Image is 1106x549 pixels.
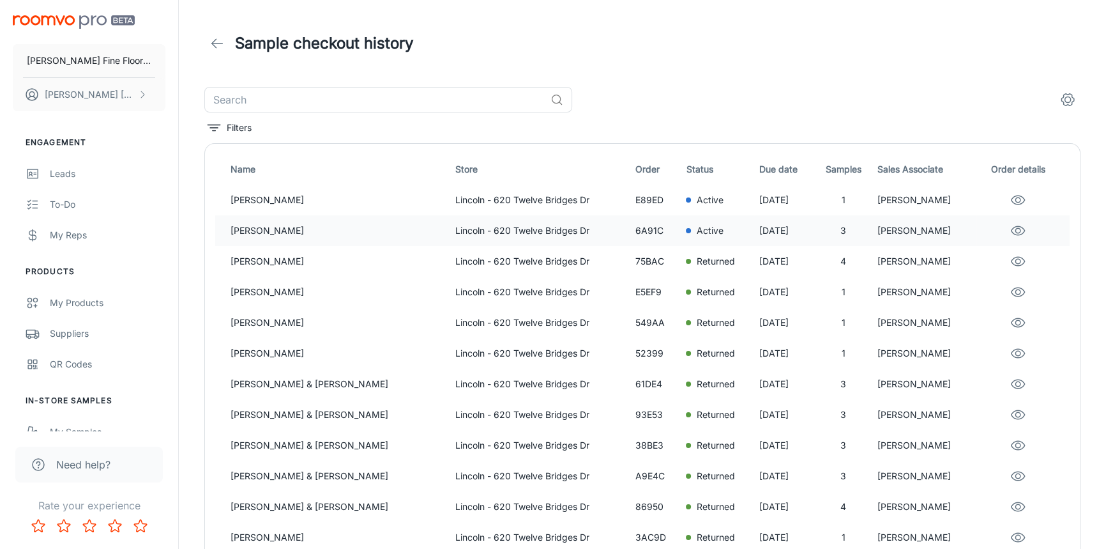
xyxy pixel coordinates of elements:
[1055,87,1080,112] button: columns
[696,193,723,207] p: Active
[50,425,165,439] div: My Samples
[759,346,810,360] p: [DATE]
[976,154,1070,185] th: Order details
[635,377,676,391] p: 61DE4
[26,513,51,539] button: Rate 1 star
[696,254,734,268] p: Returned
[635,408,676,422] p: 93E53
[877,408,971,422] p: [PERSON_NAME]
[820,254,867,268] p: 4
[231,285,445,299] p: [PERSON_NAME]
[696,438,734,452] p: Returned
[820,530,867,545] p: 1
[1005,433,1031,458] button: eye
[820,224,867,238] p: 3
[102,513,128,539] button: Rate 4 star
[635,316,676,330] p: 549AA
[635,500,676,514] p: 86950
[759,469,810,483] p: [DATE]
[759,224,810,238] p: [DATE]
[759,500,810,514] p: [DATE]
[1005,402,1031,428] button: eye
[455,316,625,330] p: Lincoln - 620 Twelve Bridges Dr
[877,346,971,360] p: [PERSON_NAME]
[455,285,625,299] p: Lincoln - 620 Twelve Bridges Dr
[455,530,625,545] p: Lincoln - 620 Twelve Bridges Dr
[1005,371,1031,397] button: eye
[820,316,867,330] p: 1
[820,346,867,360] p: 1
[877,316,971,330] p: [PERSON_NAME]
[231,193,445,207] p: [PERSON_NAME]
[635,193,676,207] p: E89ED
[820,438,867,452] p: 3
[635,530,676,545] p: 3AC9D
[696,377,734,391] p: Returned
[1005,463,1031,489] button: eye
[450,154,630,185] th: Store
[455,469,625,483] p: Lincoln - 620 Twelve Bridges Dr
[50,296,165,310] div: My Products
[231,254,445,268] p: [PERSON_NAME]
[696,285,734,299] p: Returned
[455,346,625,360] p: Lincoln - 620 Twelve Bridges Dr
[10,498,168,513] p: Rate your experience
[231,438,445,452] p: [PERSON_NAME] & [PERSON_NAME]
[820,377,867,391] p: 3
[56,457,110,472] span: Need help?
[227,121,252,135] p: Filters
[696,408,734,422] p: Returned
[50,167,165,181] div: Leads
[13,78,165,111] button: [PERSON_NAME] [PERSON_NAME]
[696,224,723,238] p: Active
[759,285,810,299] p: [DATE]
[877,469,971,483] p: [PERSON_NAME]
[1005,494,1031,520] button: eye
[630,154,681,185] th: Order
[759,408,810,422] p: [DATE]
[696,530,734,545] p: Returned
[1005,310,1031,336] button: eye
[231,346,445,360] p: [PERSON_NAME]
[50,357,165,371] div: QR Codes
[820,469,867,483] p: 3
[231,469,445,483] p: [PERSON_NAME] & [PERSON_NAME]
[635,285,676,299] p: E5EF9
[455,408,625,422] p: Lincoln - 620 Twelve Bridges Dr
[45,88,135,102] p: [PERSON_NAME] [PERSON_NAME]
[696,346,734,360] p: Returned
[1005,249,1031,274] button: eye
[215,154,450,185] th: Name
[50,197,165,212] div: To-do
[27,54,151,68] p: [PERSON_NAME] Fine Floors, Inc
[231,316,445,330] p: [PERSON_NAME]
[877,285,971,299] p: [PERSON_NAME]
[696,316,734,330] p: Returned
[877,224,971,238] p: [PERSON_NAME]
[1005,341,1031,366] button: eye
[204,87,545,112] input: Search
[759,530,810,545] p: [DATE]
[759,438,810,452] p: [DATE]
[455,377,625,391] p: Lincoln - 620 Twelve Bridges Dr
[13,15,135,29] img: Roomvo PRO Beta
[635,469,676,483] p: A9E4C
[696,469,734,483] p: Returned
[820,285,867,299] p: 1
[635,346,676,360] p: 52399
[877,377,971,391] p: [PERSON_NAME]
[455,254,625,268] p: Lincoln - 620 Twelve Bridges Dr
[204,118,255,138] button: filter
[51,513,77,539] button: Rate 2 star
[231,500,445,514] p: [PERSON_NAME] & [PERSON_NAME]
[455,224,625,238] p: Lincoln - 620 Twelve Bridges Dr
[872,154,976,185] th: Sales Associate
[635,438,676,452] p: 38BE3
[231,530,445,545] p: [PERSON_NAME]
[235,32,413,55] h1: Sample checkout history
[681,154,754,185] th: Status
[50,228,165,242] div: My Reps
[877,500,971,514] p: [PERSON_NAME]
[635,224,676,238] p: 6A91C
[77,513,102,539] button: Rate 3 star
